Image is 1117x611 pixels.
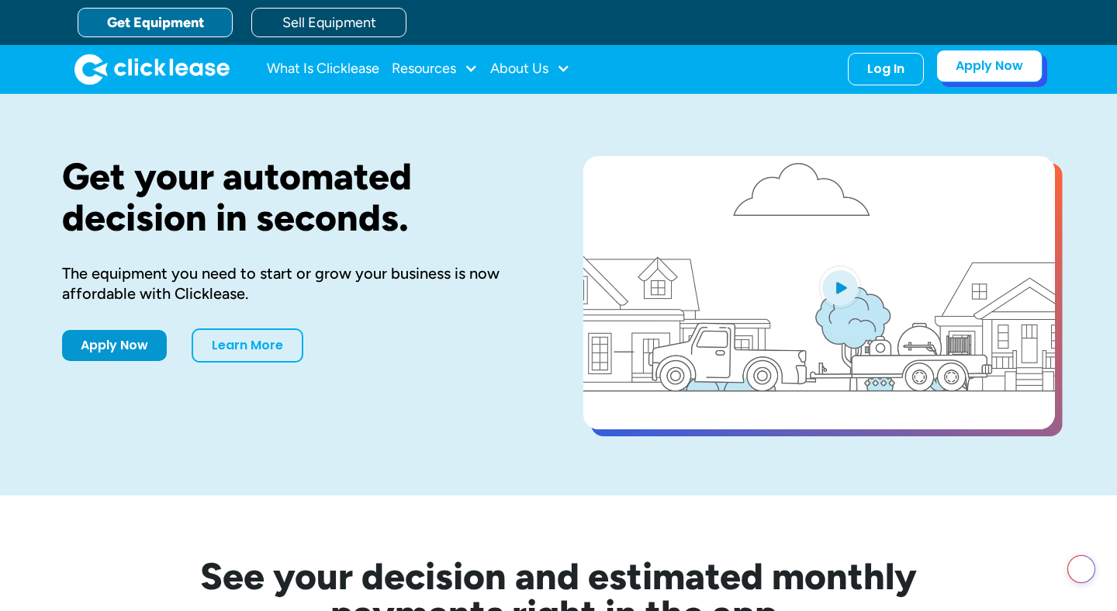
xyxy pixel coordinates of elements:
a: Learn More [192,328,303,363]
div: Log In [867,61,904,77]
h1: Get your automated decision in seconds. [62,156,534,238]
a: Sell Equipment [251,8,406,37]
a: What Is Clicklease [267,54,379,85]
img: Blue play button logo on a light blue circular background [819,266,861,309]
div: The equipment you need to start or grow your business is now affordable with Clicklease. [62,263,534,304]
a: open lightbox [583,156,1055,429]
a: Apply Now [62,330,167,361]
a: Apply Now [936,50,1043,82]
img: Clicklease logo [74,54,230,85]
div: About Us [490,54,570,85]
a: home [74,54,230,85]
div: Resources [392,54,478,85]
a: Get Equipment [78,8,233,37]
